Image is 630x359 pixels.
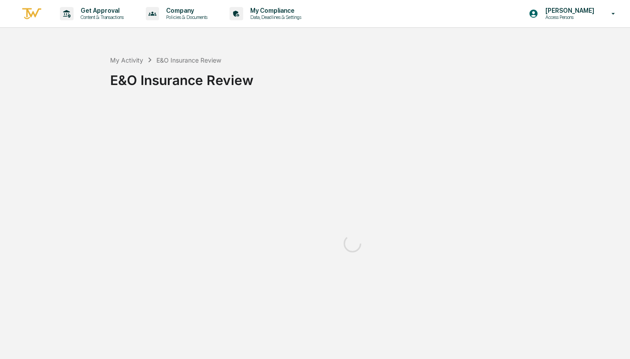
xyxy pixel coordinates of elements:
[110,56,143,64] div: My Activity
[243,14,306,20] p: Data, Deadlines & Settings
[74,14,128,20] p: Content & Transactions
[159,14,212,20] p: Policies & Documents
[21,7,42,21] img: logo
[243,7,306,14] p: My Compliance
[110,65,626,88] div: E&O Insurance Review
[156,56,221,64] div: E&O Insurance Review
[538,14,599,20] p: Access Persons
[74,7,128,14] p: Get Approval
[159,7,212,14] p: Company
[538,7,599,14] p: [PERSON_NAME]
